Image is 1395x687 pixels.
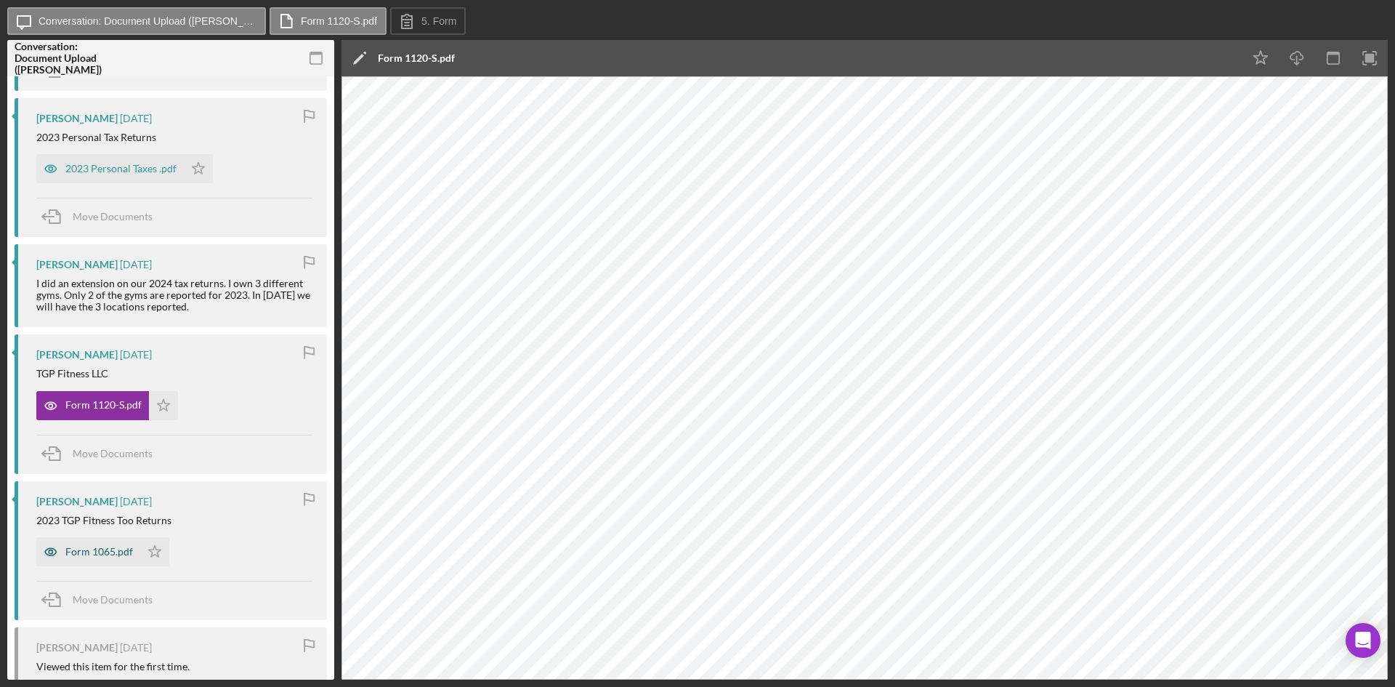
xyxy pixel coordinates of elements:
[378,52,455,64] div: Form 1120-S.pdf
[36,642,118,654] div: [PERSON_NAME]
[36,349,118,361] div: [PERSON_NAME]
[1346,623,1380,658] div: Open Intercom Messenger
[36,661,190,672] div: Viewed this item for the first time.
[36,113,118,124] div: [PERSON_NAME]
[65,399,142,411] div: Form 1120-S.pdf
[36,515,171,526] div: 2023 TGP Fitness Too Returns
[36,435,167,472] button: Move Documents
[36,278,312,313] div: I did an extension on our 2024 tax returns. I own 3 different gyms. Only 2 of the gyms are report...
[120,113,152,124] time: 2025-07-28 18:12
[36,259,118,270] div: [PERSON_NAME]
[390,7,466,35] button: 5. Form
[65,546,133,558] div: Form 1065.pdf
[36,391,178,420] button: Form 1120-S.pdf
[36,132,156,143] div: 2023 Personal Tax Returns
[36,537,169,566] button: Form 1065.pdf
[36,496,118,507] div: [PERSON_NAME]
[36,368,108,379] div: TGP Fitness LLC
[36,154,213,183] button: 2023 Personal Taxes .pdf
[73,210,153,222] span: Move Documents
[36,582,167,618] button: Move Documents
[120,642,152,654] time: 2025-07-28 18:01
[36,198,167,235] button: Move Documents
[301,15,377,27] label: Form 1120-S.pdf
[15,41,116,76] div: Conversation: Document Upload ([PERSON_NAME])
[421,15,456,27] label: 5. Form
[120,496,152,507] time: 2025-07-28 18:08
[270,7,387,35] button: Form 1120-S.pdf
[120,349,152,361] time: 2025-07-28 18:10
[65,163,177,174] div: 2023 Personal Taxes .pdf
[120,259,152,270] time: 2025-07-28 18:11
[73,447,153,459] span: Move Documents
[7,7,266,35] button: Conversation: Document Upload ([PERSON_NAME])
[73,593,153,606] span: Move Documents
[39,15,256,27] label: Conversation: Document Upload ([PERSON_NAME])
